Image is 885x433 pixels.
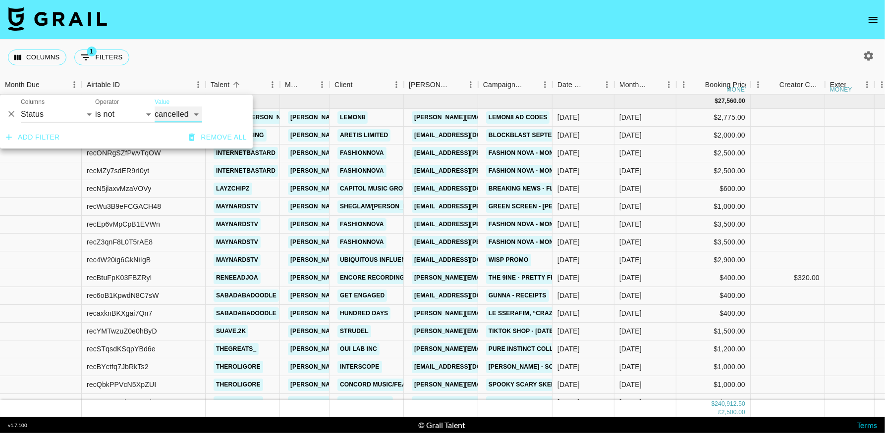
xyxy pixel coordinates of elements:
[214,343,259,355] a: thegreats_
[691,78,705,92] button: Sort
[676,358,751,376] div: $1,000.00
[676,77,691,92] button: Menu
[412,379,624,391] a: [PERSON_NAME][EMAIL_ADDRESS][PERSON_NAME][DOMAIN_NAME]
[557,75,586,95] div: Date Created
[288,111,449,124] a: [PERSON_NAME][EMAIL_ADDRESS][DOMAIN_NAME]
[718,97,745,105] div: 27,560.00
[214,379,263,391] a: theroligore
[87,397,154,407] div: recLIEqSA7kFcNowk
[288,254,449,266] a: [PERSON_NAME][EMAIL_ADDRESS][DOMAIN_NAME]
[412,254,523,266] a: [EMAIL_ADDRESS][DOMAIN_NAME]
[337,361,382,373] a: Interscope
[619,148,642,158] div: Sep '24
[715,97,718,105] div: $
[676,251,751,269] div: $2,900.00
[337,111,368,124] a: LEMON8
[87,237,153,247] div: recZ3qnF8L0T5rAE8
[87,380,156,389] div: recQbkPPVcN5XpZUI
[486,325,612,337] a: TikTok Shop - [DATE] *Time Sensitive*
[676,287,751,305] div: $400.00
[211,75,229,95] div: Talent
[412,129,523,142] a: [EMAIL_ADDRESS][DOMAIN_NAME]
[486,343,583,355] a: Pure Instinct Collab 1x TT
[619,255,642,265] div: Sep '24
[404,75,478,95] div: Booker
[389,77,404,92] button: Menu
[280,75,330,95] div: Manager
[288,325,449,337] a: [PERSON_NAME][EMAIL_ADDRESS][DOMAIN_NAME]
[214,361,263,373] a: theroligore
[21,98,45,106] label: Columns
[412,361,523,373] a: [EMAIL_ADDRESS][DOMAIN_NAME]
[412,325,573,337] a: [PERSON_NAME][EMAIL_ADDRESS][DOMAIN_NAME]
[288,289,449,302] a: [PERSON_NAME][EMAIL_ADDRESS][DOMAIN_NAME]
[857,420,877,430] a: Terms
[676,216,751,234] div: $3,500.00
[751,77,766,92] button: Menu
[557,308,580,318] div: 21/08/2024
[676,234,751,251] div: $3,500.00
[337,272,411,284] a: Encore recordings
[87,255,151,265] div: rec4W20ig6GkNiIgB
[676,394,751,412] div: $385.00
[557,344,580,354] div: 09/08/2024
[766,78,779,92] button: Sort
[412,236,573,248] a: [EMAIL_ADDRESS][PERSON_NAME][DOMAIN_NAME]
[449,78,463,92] button: Sort
[288,200,449,213] a: [PERSON_NAME][EMAIL_ADDRESS][DOMAIN_NAME]
[87,166,149,176] div: recMZy7sdER9rI0yt
[185,128,251,146] button: Remove all
[463,77,478,92] button: Menu
[846,78,860,92] button: Sort
[288,236,449,248] a: [PERSON_NAME][EMAIL_ADDRESS][DOMAIN_NAME]
[712,400,715,408] div: $
[619,308,642,318] div: Sep '24
[337,236,387,248] a: Fashionnova
[830,87,852,93] div: money
[8,7,107,31] img: Grail Talent
[337,307,390,320] a: Hundred Days
[8,49,66,65] button: Select columns
[483,75,524,95] div: Campaign (Type)
[486,289,549,302] a: Gunna - Receipts
[619,112,642,122] div: Sep '24
[206,75,280,95] div: Talent
[95,98,119,106] label: Operator
[214,165,278,177] a: internetbastard
[478,75,553,95] div: Campaign (Type)
[619,397,642,407] div: Sep '24
[337,129,390,142] a: ARETIS LIMITED
[8,422,27,429] div: v 1.7.100
[337,396,393,409] a: Songfluencer
[557,326,580,336] div: 19/09/2024
[337,289,387,302] a: Get Engaged
[412,396,523,409] a: [EMAIL_ADDRESS][DOMAIN_NAME]
[486,165,569,177] a: Fashion Nova - Month 3
[74,49,129,65] button: Show filters
[214,254,261,266] a: maynardstv
[87,290,159,300] div: rec6oB1KpwdN8C7sW
[718,408,721,417] div: £
[779,75,820,95] div: Creator Commmission Override
[721,408,745,417] div: 2,500.00
[486,254,531,266] a: Wisp Promo
[557,184,580,193] div: 06/09/2024
[557,148,580,158] div: 18/09/2024
[676,305,751,323] div: $400.00
[265,77,280,92] button: Menu
[486,200,596,213] a: Green Screen - [PERSON_NAME]
[214,147,278,159] a: internetbastard
[4,107,19,122] button: Delete
[486,111,550,124] a: Lemon8 Ad Codes
[676,269,751,287] div: $400.00
[412,218,573,231] a: [EMAIL_ADDRESS][PERSON_NAME][DOMAIN_NAME]
[5,75,40,95] div: Month Due
[676,323,751,340] div: $1,500.00
[155,98,169,106] label: Value
[586,78,600,92] button: Sort
[486,147,569,159] a: Fashion Nova - Month 4
[751,75,825,95] div: Creator Commmission Override
[524,78,538,92] button: Sort
[87,184,151,193] div: recN5jlaxvMzaVOVy
[214,396,263,409] a: theroligore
